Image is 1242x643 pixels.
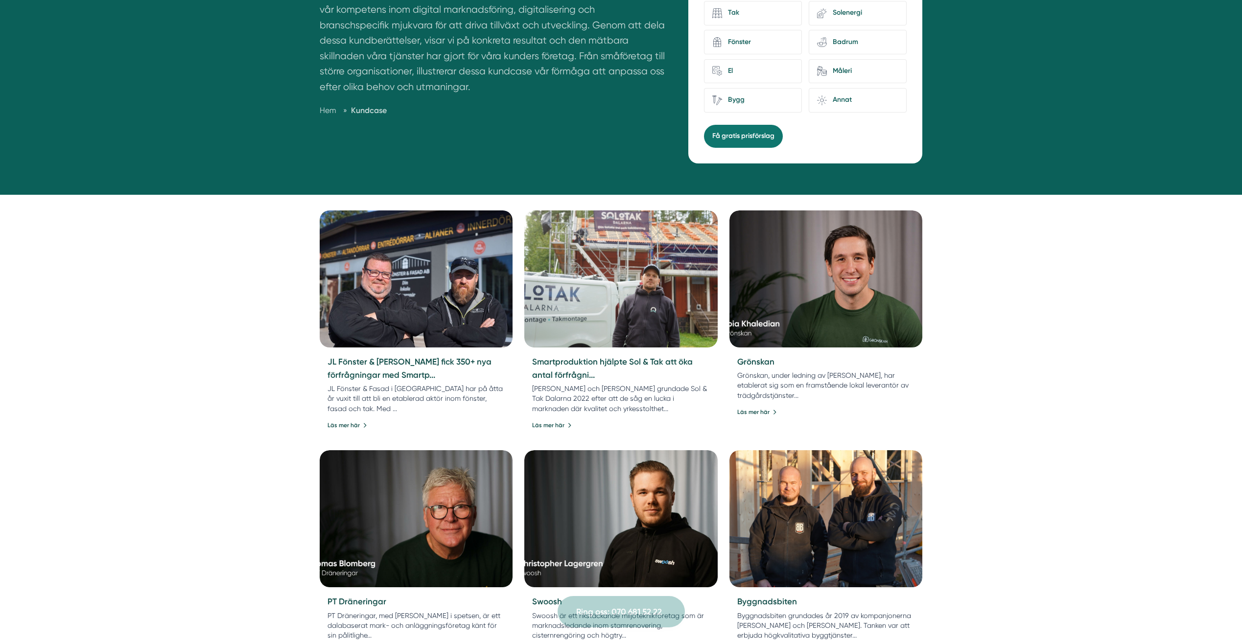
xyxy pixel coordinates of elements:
p: [PERSON_NAME] och [PERSON_NAME] grundade Sol & Tak Dalarna 2022 efter att de såg en lucka i markn... [532,384,710,413]
p: Swoosh är ett rikstäckande miljöteknikföretag som är marknadsledande inom stamrenovering, cistern... [532,611,710,640]
span: Ring oss: 070 681 52 22 [576,605,662,619]
a: Hem [320,106,336,115]
a: Läs mer här [532,421,572,430]
p: Grönskan, under ledning av [PERSON_NAME], har etablerat sig som en framstående lokal leverantör a... [737,370,915,400]
img: Markus ägare Sol & Tak Dalarna [524,210,718,347]
img: PT Dräneringar [320,450,513,587]
a: JL Fönster & [PERSON_NAME] fick 350+ nya förfrågningar med Smartp... [328,357,492,380]
a: Byggnadsbiten [737,597,797,606]
a: Grönskan [737,357,774,367]
p: Byggnadsbiten grundades år 2019 av kompanjonerna [PERSON_NAME] och [PERSON_NAME]. Tanken var att ... [737,611,915,640]
a: Ring oss: 070 681 52 22 [558,596,685,627]
a: PT Dräneringar [328,597,386,606]
p: JL Fönster & Fasad i [GEOGRAPHIC_DATA] har på åtta år vuxit till att bli en etablerad aktör inom ... [328,384,505,413]
a: Läs mer här [328,421,367,430]
img: Markus ägare Sol & Tak Dalarna [315,207,517,351]
button: Få gratis prisförslag [704,125,783,147]
a: Kundcase [351,106,387,115]
nav: Breadcrumb [320,104,665,116]
img: Byggnadsbiten [729,450,923,587]
a: Markus ägare Sol & Tak Dalarna [320,210,513,347]
p: PT Dräneringar, med [PERSON_NAME] i spetsen, är ett dalabaserat mark- och anläggningsföretag känt... [328,611,505,640]
img: Swoosh [524,450,718,587]
img: Grönskan [729,210,923,347]
a: Läs mer här [737,408,777,417]
a: Swoosh [532,597,562,606]
span: » [343,104,347,116]
a: Smartproduktion hjälpte Sol & Tak att öka antal förfrågni... [532,357,693,380]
